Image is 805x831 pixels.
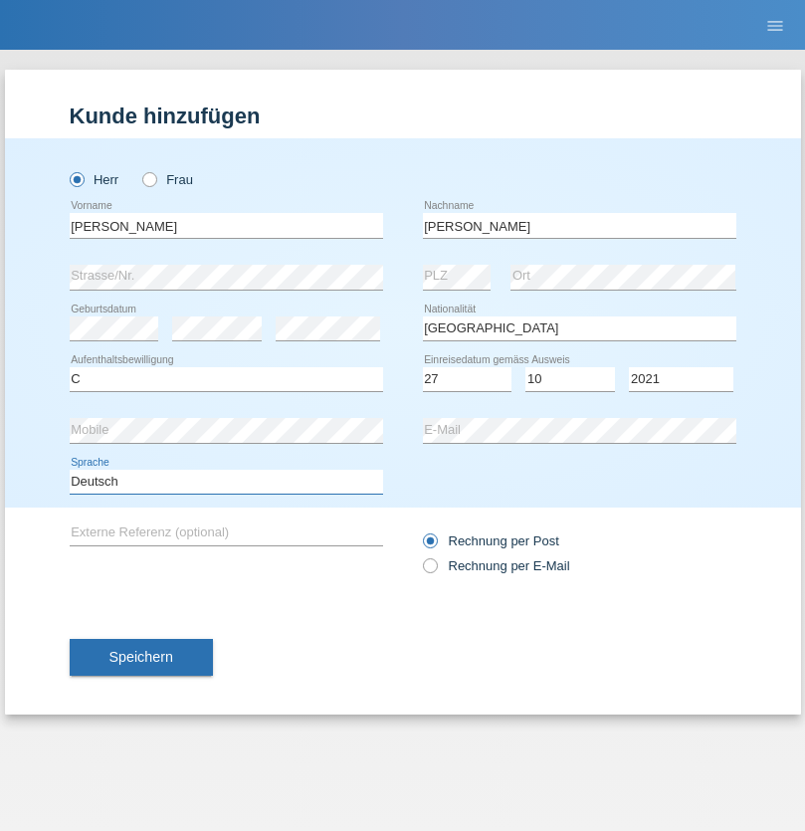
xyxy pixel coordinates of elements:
label: Herr [70,172,119,187]
input: Rechnung per E-Mail [423,558,436,583]
button: Speichern [70,639,213,677]
label: Rechnung per E-Mail [423,558,570,573]
label: Frau [142,172,193,187]
h1: Kunde hinzufügen [70,104,736,128]
input: Frau [142,172,155,185]
input: Rechnung per Post [423,533,436,558]
span: Speichern [109,649,173,665]
a: menu [755,19,795,31]
label: Rechnung per Post [423,533,559,548]
input: Herr [70,172,83,185]
i: menu [765,16,785,36]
